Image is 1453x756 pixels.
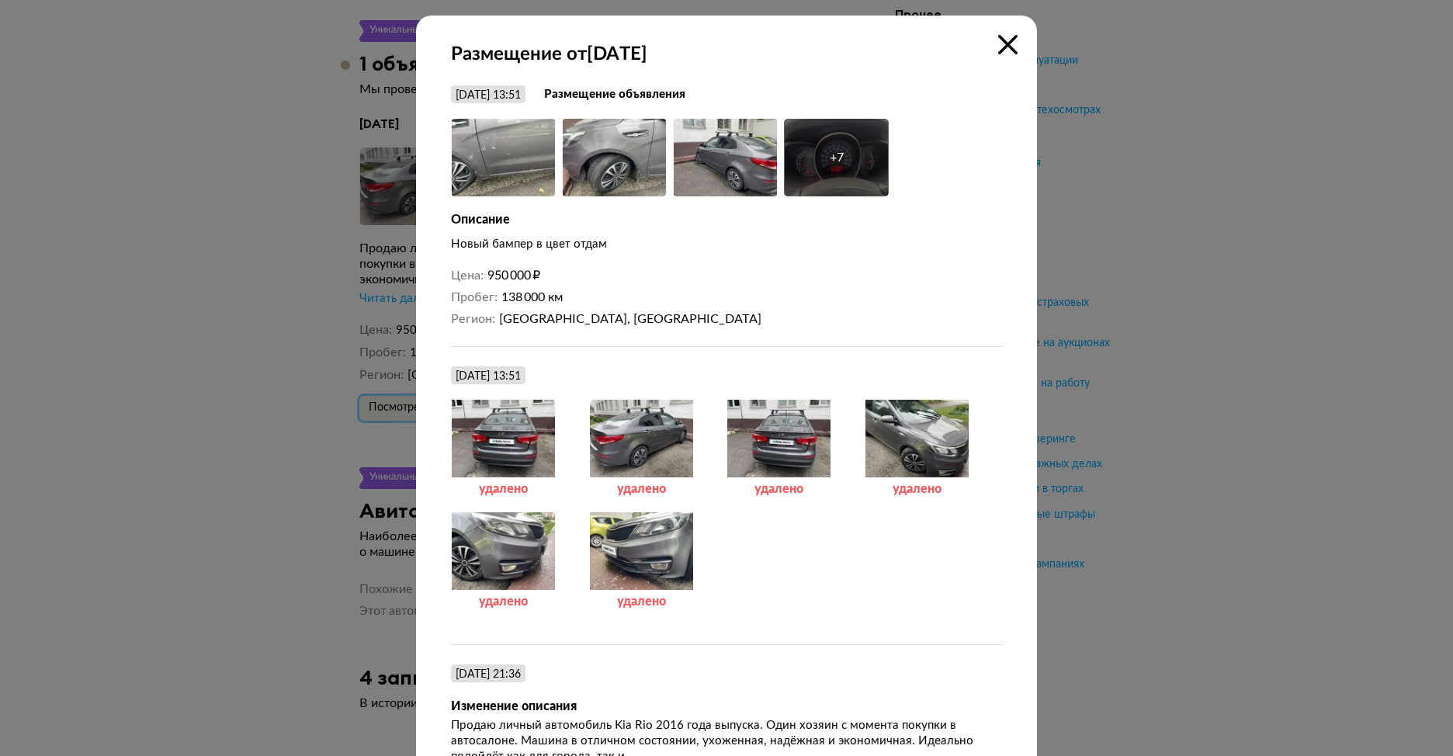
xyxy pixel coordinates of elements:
div: [DATE] 13:51 [456,369,521,383]
dd: 138 000 км [501,290,1003,305]
img: Car Photo [451,119,556,196]
strong: Размещение от [DATE] [451,43,1002,66]
div: Новый бампер в цвет отдам [451,237,1002,252]
div: [DATE] 13:51 [456,88,521,102]
strong: Размещение объявления [544,87,685,102]
dt: Пробег [451,290,498,305]
div: удалено [451,594,556,609]
div: Описание [451,212,1002,227]
div: удалено [451,481,556,497]
div: удалено [865,481,969,497]
img: Car Photo [562,119,667,196]
img: Car Photo [673,119,778,196]
div: удалено [589,481,694,497]
div: [DATE] 21:36 [456,668,521,681]
div: удалено [589,594,694,609]
span: 950 000 ₽ [487,269,540,282]
dt: Регион [451,311,495,327]
div: удалено [726,481,831,497]
div: + 7 [830,150,844,165]
dt: Цена [451,268,484,283]
div: Изменение описания [451,699,1002,714]
dd: [GEOGRAPHIC_DATA], [GEOGRAPHIC_DATA] [499,311,1003,327]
